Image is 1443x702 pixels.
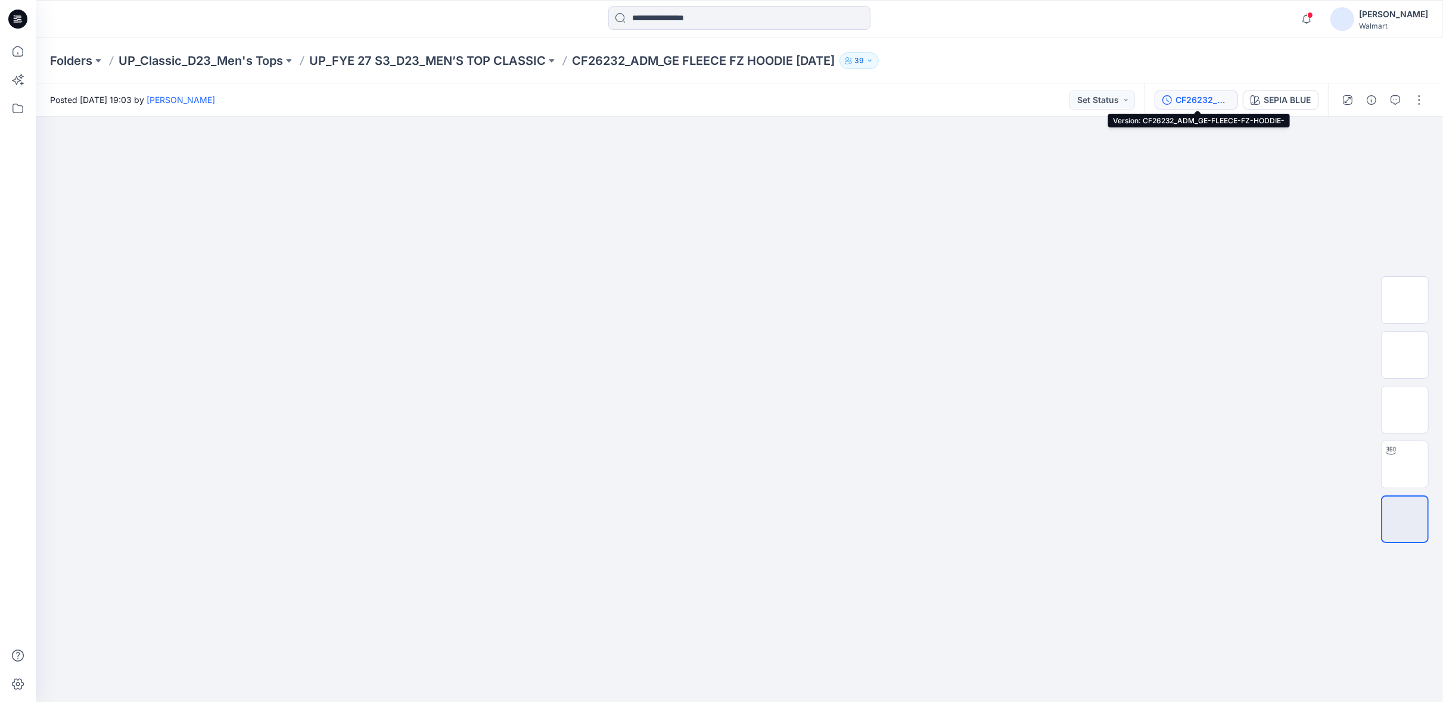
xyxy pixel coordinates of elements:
[572,52,835,69] p: CF26232_ADM_GE FLEECE FZ HOODIE [DATE]
[1362,91,1381,110] button: Details
[1243,91,1318,110] button: SEPIA BLUE
[839,52,879,69] button: 39
[50,93,215,106] span: Posted [DATE] 19:03 by
[119,52,283,69] a: UP_Classic_D23_Men's Tops
[1264,93,1311,107] div: SEPIA BLUE
[309,52,546,69] a: UP_FYE 27 S3_D23_MEN’S TOP CLASSIC
[1359,7,1428,21] div: [PERSON_NAME]
[1155,91,1238,110] button: CF26232_ADM_GE-FLEECE-FZ-HODDIE-
[1175,93,1230,107] div: CF26232_ADM_GE-FLEECE-FZ-HODDIE-
[1359,21,1428,30] div: Walmart
[1330,7,1354,31] img: avatar
[147,95,215,105] a: [PERSON_NAME]
[50,52,92,69] a: Folders
[854,54,864,67] p: 39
